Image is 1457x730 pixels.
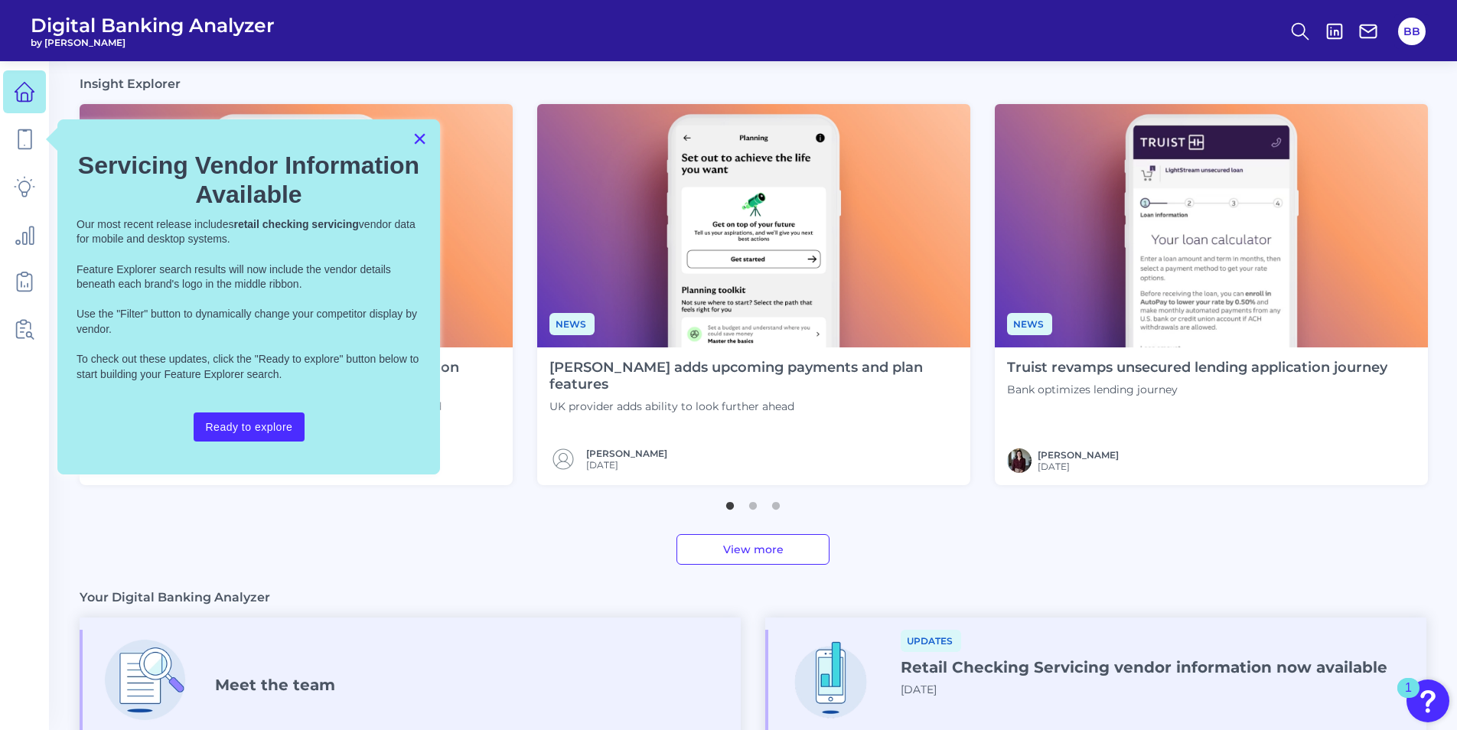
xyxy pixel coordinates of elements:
[31,37,275,48] span: by [PERSON_NAME]
[1398,18,1426,45] button: BB
[676,534,830,565] a: View more
[745,494,761,510] button: 2
[549,360,958,393] h4: [PERSON_NAME] adds upcoming payments and plan features
[901,630,961,652] span: Updates
[768,494,784,510] button: 3
[781,630,881,730] img: Streamline_Mobile_-_New.png
[586,448,667,459] a: [PERSON_NAME]
[901,683,937,696] span: [DATE]
[77,307,421,337] p: Use the "Filter" button to dynamically change your competitor display by vendor.
[80,104,513,347] img: News - Phone.png
[901,658,1387,676] h4: Retail Checking Servicing vendor information now available
[233,218,358,230] strong: retail checking servicing
[1007,448,1032,473] img: RNFetchBlobTmp_0b8yx2vy2p867rz195sbp4h.png
[1007,383,1387,396] p: Bank optimizes lending journey
[1038,449,1119,461] a: [PERSON_NAME]
[31,14,275,37] span: Digital Banking Analyzer
[1038,461,1119,472] span: [DATE]
[586,459,667,471] span: [DATE]
[1007,313,1052,335] span: News
[77,218,233,230] span: Our most recent release includes
[80,76,181,92] h3: Insight Explorer
[77,151,421,210] h2: Servicing Vendor Information Available
[80,589,270,605] h3: Your Digital Banking Analyzer
[1406,679,1449,722] button: Open Resource Center, 1 new notification
[549,313,595,335] span: News
[77,262,421,292] p: Feature Explorer search results will now include the vendor details beneath each brand's logo in ...
[194,412,305,442] button: Ready to explore
[995,104,1428,347] img: News - Phone (3).png
[215,676,335,694] h4: Meet the team
[77,352,421,382] p: To check out these updates, click the "Ready to explore" button below to start building your Feat...
[412,126,427,151] button: Close
[1405,688,1412,708] div: 1
[722,494,738,510] button: 1
[537,104,970,347] img: News - Phone (4).png
[549,399,958,413] p: UK provider adds ability to look further ahead
[95,630,195,730] img: Deep_Dive.png
[1007,360,1387,376] h4: Truist revamps unsecured lending application journey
